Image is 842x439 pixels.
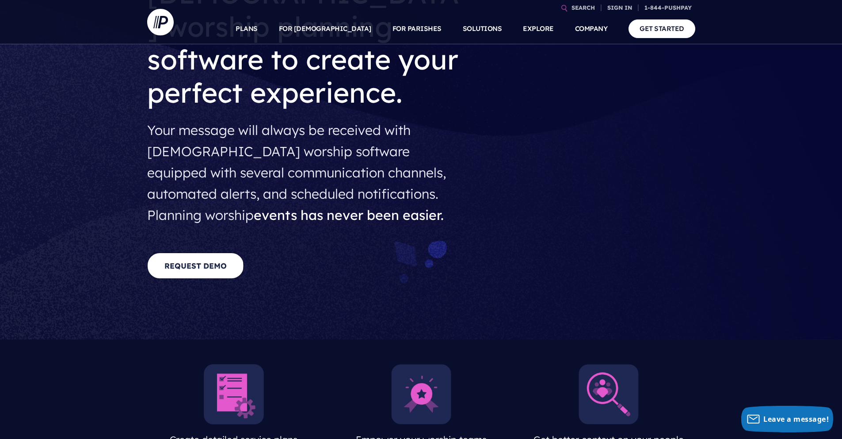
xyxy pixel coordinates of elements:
a: GET STARTED [629,19,695,38]
a: FOR PARISHES [392,13,442,44]
a: COMPANY [575,13,608,44]
h4: Your message will always be received with [DEMOGRAPHIC_DATA] worship software equipped with sever... [147,116,461,229]
button: Leave a message! [741,406,833,432]
a: REQUEST DEMO [147,253,244,279]
a: SOLUTIONS [463,13,502,44]
span: Leave a message! [763,414,829,424]
a: PLANS [236,13,258,44]
span: events has never been easier. [254,207,444,223]
a: FOR [DEMOGRAPHIC_DATA] [279,13,371,44]
a: EXPLORE [523,13,554,44]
